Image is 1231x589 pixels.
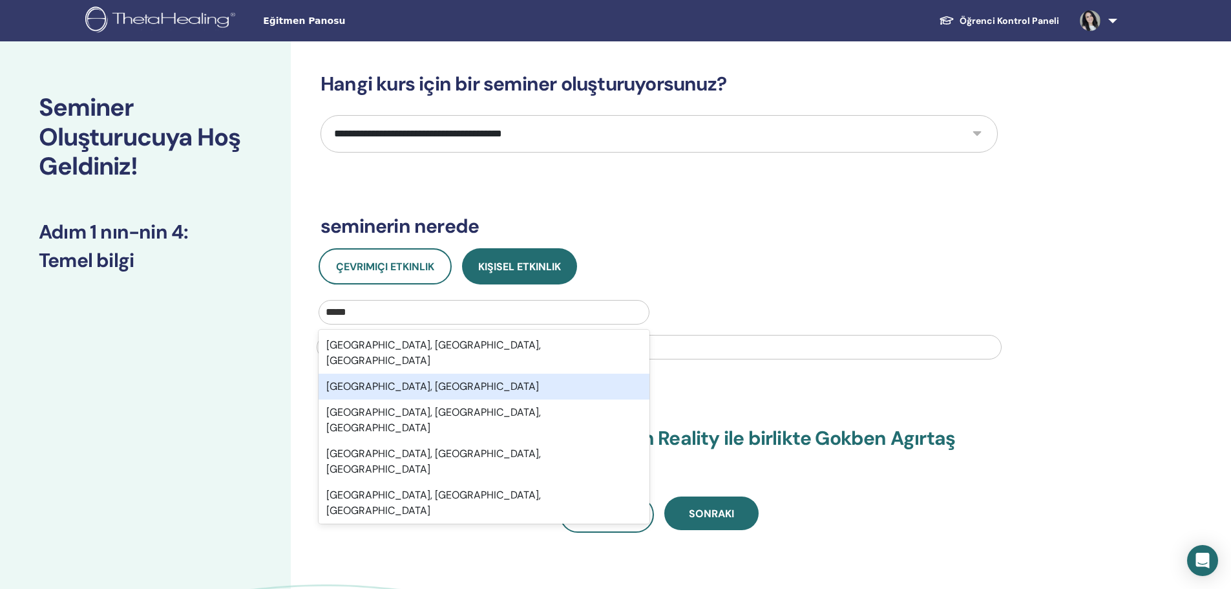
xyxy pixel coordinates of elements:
div: Open Intercom Messenger [1187,545,1218,576]
h3: seminerin nerede [321,215,998,238]
div: [GEOGRAPHIC_DATA], [GEOGRAPHIC_DATA], [GEOGRAPHIC_DATA] [319,482,649,524]
button: Çevrimiçi Etkinlik [319,248,452,284]
button: Kişisel Etkinlik [462,248,577,284]
h3: Temel bilgi [39,249,252,272]
h3: Hangi kurs için bir seminer oluşturuyorsunuz? [321,72,998,96]
a: Öğrenci Kontrol Paneli [929,9,1069,33]
h3: Bilgilerinizi onaylayın [321,398,998,422]
div: [GEOGRAPHIC_DATA], [GEOGRAPHIC_DATA], [GEOGRAPHIC_DATA] [319,400,649,441]
span: Sonraki [689,507,734,520]
h3: Adım 1 nın-nin 4 : [39,220,252,244]
img: logo.png [85,6,240,36]
span: Kişisel Etkinlik [478,260,561,273]
div: [GEOGRAPHIC_DATA], [GEOGRAPHIC_DATA], [GEOGRAPHIC_DATA] [319,332,649,374]
button: Sonraki [664,497,759,530]
h3: ThetaHealing Intro- Create Your Own Reality ile birlikte Gokben Agırtaş [321,427,998,466]
span: Eğitmen Panosu [263,14,457,28]
img: graduation-cap-white.svg [939,15,954,26]
div: [GEOGRAPHIC_DATA], [GEOGRAPHIC_DATA] [319,374,649,400]
div: [GEOGRAPHIC_DATA], [GEOGRAPHIC_DATA], [GEOGRAPHIC_DATA] [319,441,649,482]
img: default.jpg [1080,10,1100,31]
h2: Seminer Oluşturucuya Hoş Geldiniz! [39,93,252,182]
span: Çevrimiçi Etkinlik [336,260,434,273]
